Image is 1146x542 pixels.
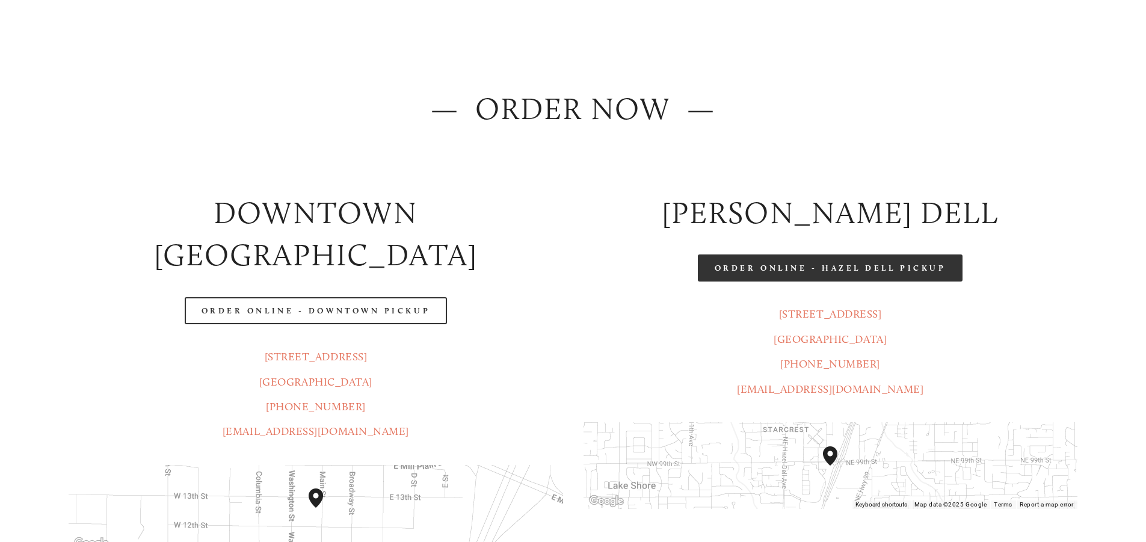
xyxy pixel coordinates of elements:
h2: — ORDER NOW — [69,88,1077,131]
div: Amaro's Table 1220 Main Street vancouver, United States [309,488,337,527]
a: [STREET_ADDRESS] [265,350,368,363]
span: Map data ©2025 Google [914,501,987,508]
a: Report a map error [1020,501,1074,508]
img: Google [587,493,626,509]
div: Amaro's Table 816 Northeast 98th Circle Vancouver, WA, 98665, United States [823,446,852,485]
a: Order Online - Downtown pickup [185,297,448,324]
h2: Downtown [GEOGRAPHIC_DATA] [69,192,562,277]
a: [EMAIL_ADDRESS][DOMAIN_NAME] [737,383,923,396]
a: [STREET_ADDRESS] [779,307,882,321]
a: [EMAIL_ADDRESS][DOMAIN_NAME] [223,425,409,438]
h2: [PERSON_NAME] DELL [584,192,1077,235]
a: Terms [994,501,1012,508]
a: [PHONE_NUMBER] [266,400,366,413]
a: Order Online - Hazel Dell Pickup [698,254,963,282]
a: Open this area in Google Maps (opens a new window) [587,493,626,509]
a: [GEOGRAPHIC_DATA] [259,375,372,389]
button: Keyboard shortcuts [855,500,907,509]
a: [PHONE_NUMBER] [780,357,880,371]
a: [GEOGRAPHIC_DATA] [774,333,887,346]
